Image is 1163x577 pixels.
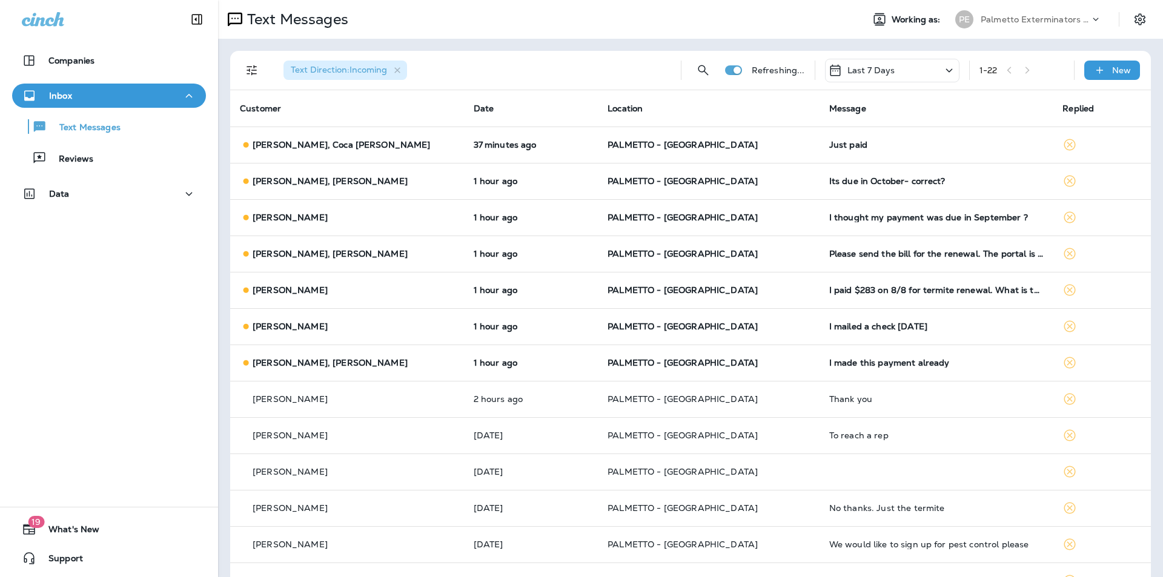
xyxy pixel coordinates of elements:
button: Data [12,182,206,206]
div: I thought my payment was due in September ? [829,213,1044,222]
p: Aug 8, 2025 01:16 PM [474,503,589,513]
div: I made this payment already [829,358,1044,368]
p: [PERSON_NAME] [253,467,328,476]
p: Aug 13, 2025 09:51 AM [474,321,589,331]
p: Aug 13, 2025 10:10 AM [474,213,589,222]
p: Data [49,189,70,199]
button: 19What's New [12,517,206,541]
button: Support [12,546,206,570]
span: Support [36,553,83,568]
span: Working as: [892,15,943,25]
span: Replied [1062,103,1094,114]
p: Reviews [47,154,93,165]
p: [PERSON_NAME], Coca [PERSON_NAME] [253,140,431,150]
div: Its due in October- correct? [829,176,1044,186]
p: Last 7 Days [847,65,895,75]
p: [PERSON_NAME] [253,503,328,513]
div: 1 - 22 [979,65,998,75]
button: Companies [12,48,206,73]
span: PALMETTO - [GEOGRAPHIC_DATA] [608,285,758,295]
div: I mailed a check yesterday [829,321,1044,331]
span: PALMETTO - [GEOGRAPHIC_DATA] [608,139,758,150]
div: Text Direction:Incoming [283,61,407,80]
span: Date [474,103,494,114]
span: Message [829,103,866,114]
p: Text Messages [242,10,348,28]
button: Search Messages [691,58,715,82]
span: PALMETTO - [GEOGRAPHIC_DATA] [608,466,758,477]
p: Aug 13, 2025 10:32 AM [474,176,589,186]
p: Aug 13, 2025 10:06 AM [474,249,589,259]
span: PALMETTO - [GEOGRAPHIC_DATA] [608,321,758,332]
span: PALMETTO - [GEOGRAPHIC_DATA] [608,212,758,223]
p: Aug 13, 2025 09:39 AM [474,394,589,404]
div: Please send the bill for the renewal. The portal is not working and not showing my history and in... [829,249,1044,259]
span: PALMETTO - [GEOGRAPHIC_DATA] [608,394,758,404]
p: [PERSON_NAME] [253,539,328,549]
span: PALMETTO - [GEOGRAPHIC_DATA] [608,503,758,513]
p: [PERSON_NAME], [PERSON_NAME] [253,358,408,368]
p: [PERSON_NAME] [253,285,328,295]
span: Text Direction : Incoming [291,64,387,75]
span: Location [608,103,643,114]
span: 19 [28,516,44,528]
button: Settings [1129,8,1151,30]
p: Text Messages [47,122,121,134]
p: Palmetto Exterminators LLC [981,15,1090,24]
p: Aug 12, 2025 11:01 AM [474,430,589,440]
div: We would like to sign up for pest control please [829,539,1044,549]
p: [PERSON_NAME] [253,213,328,222]
p: Aug 12, 2025 10:46 AM [474,467,589,476]
button: Inbox [12,84,206,108]
p: Aug 8, 2025 12:28 PM [474,539,589,549]
p: [PERSON_NAME] [253,394,328,404]
div: Just paid [829,140,1044,150]
span: PALMETTO - [GEOGRAPHIC_DATA] [608,176,758,186]
p: Aug 13, 2025 09:51 AM [474,358,589,368]
p: Companies [48,56,94,65]
p: Aug 13, 2025 11:07 AM [474,140,589,150]
p: Inbox [49,91,72,101]
span: Customer [240,103,281,114]
span: PALMETTO - [GEOGRAPHIC_DATA] [608,357,758,368]
div: To reach a rep [829,430,1044,440]
p: [PERSON_NAME] [253,321,328,331]
div: Thank you [829,394,1044,404]
p: Aug 13, 2025 09:52 AM [474,285,589,295]
button: Filters [240,58,264,82]
span: PALMETTO - [GEOGRAPHIC_DATA] [608,430,758,441]
span: What's New [36,524,99,539]
p: [PERSON_NAME], [PERSON_NAME] [253,176,408,186]
p: [PERSON_NAME], [PERSON_NAME] [253,249,408,259]
span: PALMETTO - [GEOGRAPHIC_DATA] [608,248,758,259]
button: Text Messages [12,114,206,139]
p: Refreshing... [752,65,805,75]
p: [PERSON_NAME] [253,430,328,440]
button: Reviews [12,145,206,171]
div: No thanks. Just the termite [829,503,1044,513]
div: PE [955,10,973,28]
span: PALMETTO - [GEOGRAPHIC_DATA] [608,539,758,550]
p: New [1112,65,1131,75]
button: Collapse Sidebar [180,7,214,31]
div: I paid $283 on 8/8 for termite renewal. What is this? [829,285,1044,295]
